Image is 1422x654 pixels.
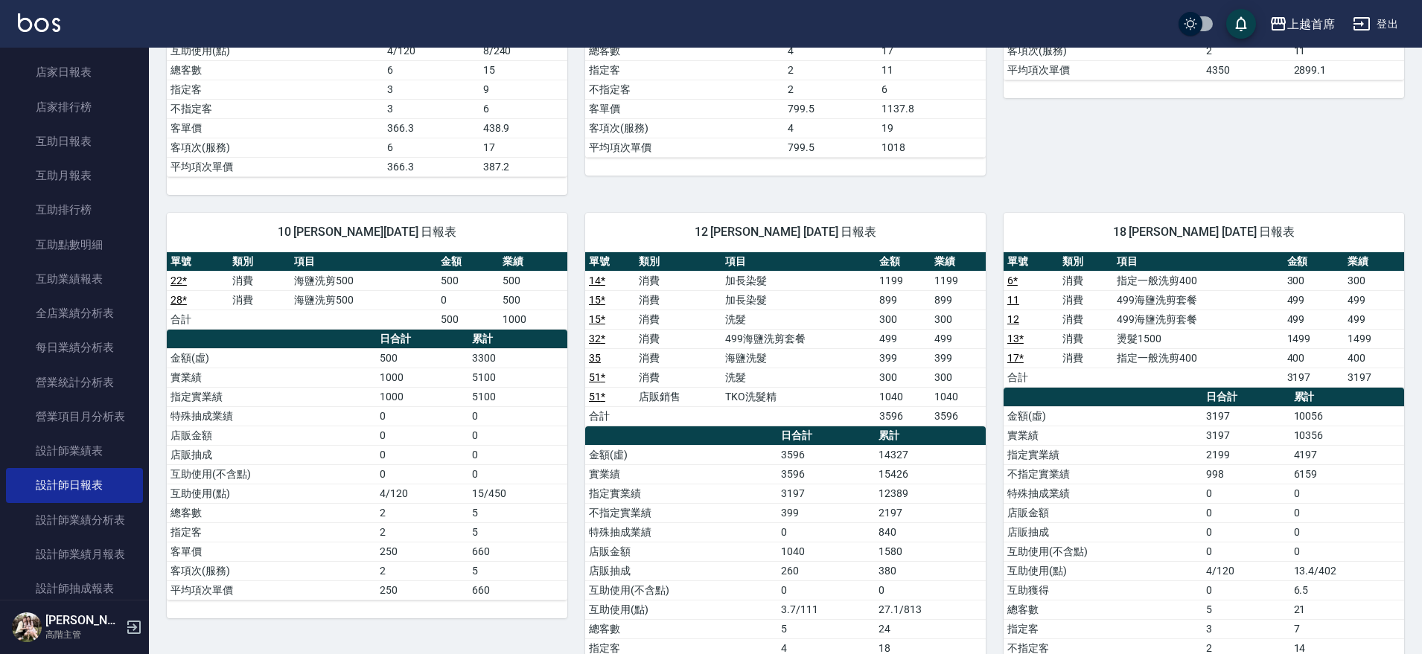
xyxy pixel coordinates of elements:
td: 0 [1202,580,1290,600]
button: 上越首席 [1263,9,1341,39]
td: 加長染髮 [721,271,876,290]
a: 全店業績分析表 [6,296,143,330]
td: 0 [1290,522,1404,542]
td: 17 [479,138,567,157]
td: 17 [878,41,986,60]
td: 消費 [635,310,721,329]
td: 總客數 [167,503,376,522]
td: 指定客 [585,60,784,80]
td: 實業績 [167,368,376,387]
td: 1499 [1284,329,1344,348]
td: 互助使用(點) [167,41,383,60]
a: 互助點數明細 [6,228,143,262]
a: 互助業績報表 [6,262,143,296]
td: 660 [468,580,567,600]
td: 不指定實業績 [585,503,777,522]
td: 消費 [635,329,721,348]
td: 6 [383,138,479,157]
td: 實業績 [585,464,777,484]
td: 海鹽洗髮 [721,348,876,368]
td: 0 [1202,484,1290,503]
td: 店販金額 [1004,503,1202,522]
td: 1199 [876,271,931,290]
td: 899 [931,290,986,310]
td: 消費 [635,290,721,310]
a: 店家排行榜 [6,90,143,124]
td: 0 [1290,503,1404,522]
td: 0 [1290,542,1404,561]
td: 7 [1290,619,1404,638]
td: 300 [876,310,931,329]
td: 14327 [875,445,986,464]
td: 店販抽成 [167,445,376,464]
td: 客項次(服務) [167,138,383,157]
td: 660 [468,542,567,561]
td: 店販銷售 [635,387,721,406]
td: 特殊抽成業績 [167,406,376,426]
th: 單號 [167,252,229,272]
td: 366.3 [383,118,479,138]
th: 單號 [1004,252,1059,272]
td: 互助使用(點) [585,600,777,619]
td: 0 [1202,542,1290,561]
td: 1000 [376,368,468,387]
th: 日合計 [1202,388,1290,407]
th: 業績 [1344,252,1404,272]
td: 客項次(服務) [585,118,784,138]
td: 10356 [1290,426,1404,445]
span: 10 [PERSON_NAME][DATE] 日報表 [185,225,549,240]
td: 5 [468,503,567,522]
td: 0 [376,406,468,426]
td: 指定實業績 [585,484,777,503]
td: 0 [777,522,875,542]
td: 互助獲得 [1004,580,1202,600]
a: 設計師抽成報表 [6,571,143,606]
td: 3 [1202,619,1290,638]
td: 2199 [1202,445,1290,464]
td: 客項次(服務) [1004,41,1202,60]
th: 日合計 [376,330,468,349]
td: 金額(虛) [1004,406,1202,426]
td: 0 [468,464,567,484]
p: 高階主管 [45,628,121,641]
td: 400 [1344,348,1404,368]
th: 類別 [229,252,290,272]
td: 499 [931,329,986,348]
th: 累計 [875,426,986,446]
td: 4 [784,118,878,138]
td: 消費 [1059,329,1114,348]
td: 0 [1290,484,1404,503]
td: 店販金額 [585,542,777,561]
td: 互助使用(點) [167,484,376,503]
td: 合計 [1004,368,1059,387]
th: 類別 [635,252,721,272]
td: 店販抽成 [585,561,777,580]
th: 項目 [290,252,437,272]
th: 金額 [1284,252,1344,272]
td: 0 [468,445,567,464]
th: 日合計 [777,426,875,446]
td: 4 [784,41,878,60]
td: 海鹽洗剪500 [290,271,437,290]
td: 0 [468,406,567,426]
td: 指定客 [1004,619,1202,638]
td: 1000 [376,387,468,406]
td: 客單價 [167,542,376,561]
td: 5 [468,522,567,542]
td: 1499 [1344,329,1404,348]
td: 實業績 [1004,426,1202,445]
td: 合計 [585,406,635,426]
td: 3596 [777,445,875,464]
td: 1137.8 [878,99,986,118]
span: 18 [PERSON_NAME] [DATE] 日報表 [1021,225,1386,240]
td: 客項次(服務) [167,561,376,580]
td: 1199 [931,271,986,290]
td: 總客數 [585,619,777,638]
a: 營業統計分析表 [6,365,143,400]
td: 消費 [1059,348,1114,368]
td: 3197 [777,484,875,503]
td: 3 [383,80,479,99]
td: 499 [1344,290,1404,310]
th: 項目 [721,252,876,272]
td: 899 [876,290,931,310]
